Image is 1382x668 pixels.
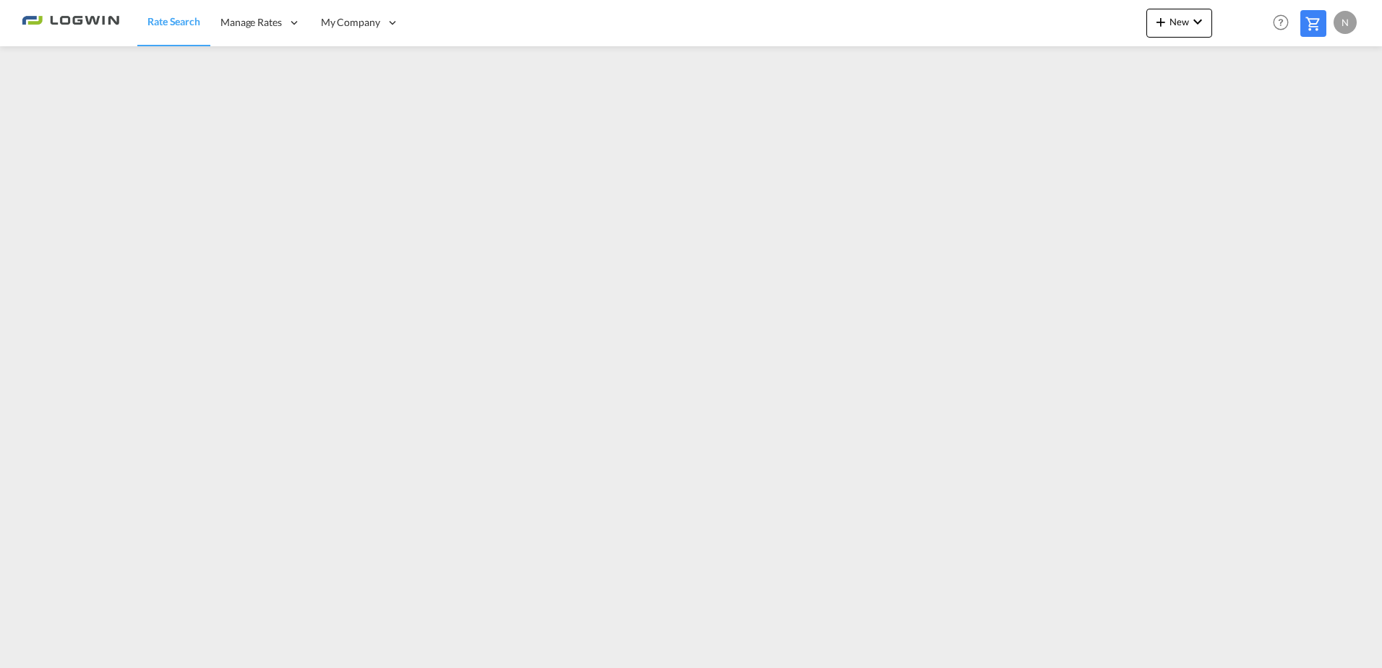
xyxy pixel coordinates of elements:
span: My Company [321,15,380,30]
md-icon: icon-plus 400-fg [1152,13,1169,30]
span: New [1152,16,1206,27]
div: Help [1269,10,1300,36]
div: N [1334,11,1357,34]
span: Manage Rates [220,15,282,30]
span: Rate Search [147,15,200,27]
md-icon: icon-chevron-down [1189,13,1206,30]
img: 2761ae10d95411efa20a1f5e0282d2d7.png [22,7,119,39]
button: icon-plus 400-fgNewicon-chevron-down [1146,9,1212,38]
span: Help [1269,10,1293,35]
